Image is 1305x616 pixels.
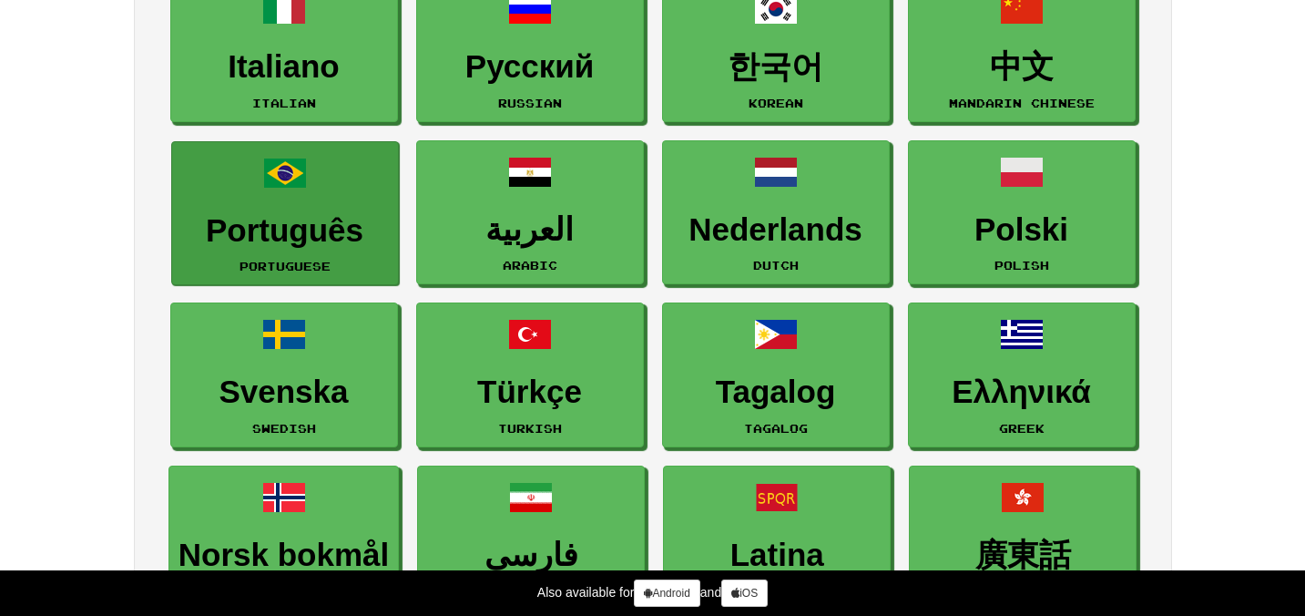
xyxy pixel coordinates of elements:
small: Greek [999,422,1045,435]
a: TürkçeTurkish [416,303,644,447]
small: Arabic [503,259,557,272]
h3: Nederlands [672,212,880,248]
small: Italian [252,97,316,109]
h3: العربية [426,212,634,248]
a: SvenskaSwedish [170,303,398,447]
a: TagalogTagalog [662,303,890,447]
a: PortuguêsPortuguese [171,141,399,286]
small: Korean [749,97,803,109]
h3: Türkçe [426,375,634,410]
h3: Italiano [180,49,388,85]
a: العربيةArabic [416,140,644,285]
small: Tagalog [744,422,808,435]
h3: Ελληνικά [918,375,1126,410]
a: Norsk bokmålNorwegian Bokmål [168,466,399,611]
h3: 한국어 [672,49,880,85]
h3: Polski [918,212,1126,248]
a: LatinaLatin [663,466,891,611]
a: PolskiPolish [908,140,1136,285]
a: فارسیPersian Farsi [417,466,645,611]
h3: 廣東話 [919,538,1127,573]
small: Swedish [252,422,316,435]
h3: فارسی [427,538,635,573]
small: Mandarin Chinese [949,97,1095,109]
small: Portuguese [240,260,331,272]
a: 廣東話Cantonese [909,466,1137,611]
h3: 中文 [918,49,1126,85]
a: iOS [721,580,768,607]
small: Polish [994,259,1049,272]
small: Dutch [753,259,799,272]
h3: Português [181,213,389,249]
small: Russian [498,97,562,109]
h3: Norsk bokmål [178,538,389,573]
a: ΕλληνικάGreek [908,303,1136,447]
h3: Svenska [180,375,388,410]
a: Android [634,580,699,607]
small: Turkish [498,422,562,435]
h3: Latina [673,538,881,573]
h3: Русский [426,49,634,85]
h3: Tagalog [672,375,880,410]
a: NederlandsDutch [662,140,890,285]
